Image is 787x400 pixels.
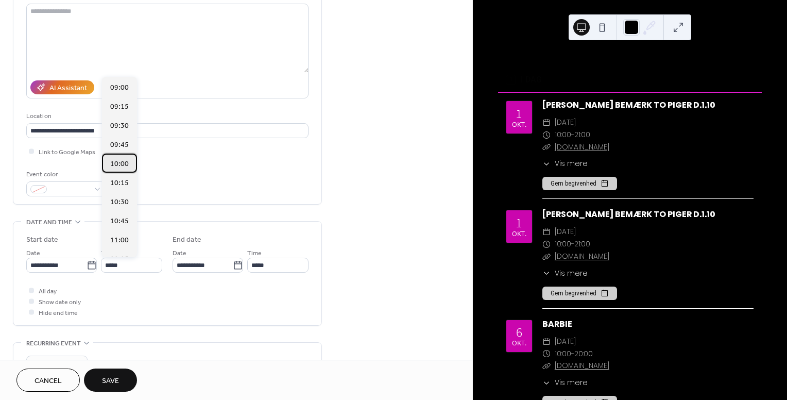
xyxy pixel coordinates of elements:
[516,107,522,120] div: 1
[555,377,588,388] span: Vis mere
[30,80,94,94] button: AI Assistant
[542,268,551,279] div: ​
[110,178,129,189] span: 10:15
[26,235,58,245] div: Start date
[110,197,129,208] span: 10:30
[542,99,715,111] a: [PERSON_NAME] BEMÆRK TO PIGER D.1.10
[574,129,590,141] span: 21:00
[39,286,57,297] span: All day
[542,208,715,220] a: [PERSON_NAME] BEMÆRK TO PIGER D.1.10
[26,338,81,349] span: Recurring event
[542,141,551,154] div: ​
[110,254,129,265] span: 11:15
[39,297,81,308] span: Show date only
[542,348,551,360] div: ​
[110,140,129,151] span: 09:45
[26,169,104,180] div: Event color
[542,336,551,348] div: ​
[84,369,137,392] button: Save
[247,248,262,259] span: Time
[542,377,551,388] div: ​
[571,129,574,141] span: -
[512,340,526,347] div: okt.
[173,248,186,259] span: Date
[26,248,40,259] span: Date
[49,83,87,94] div: AI Assistant
[110,235,129,246] span: 11:00
[555,116,576,129] span: [DATE]
[16,369,80,392] button: Cancel
[555,226,576,238] span: [DATE]
[574,348,593,360] span: 20:00
[102,376,119,387] span: Save
[110,216,129,227] span: 10:45
[555,142,609,152] a: [DOMAIN_NAME]
[39,147,95,158] span: Link to Google Maps
[173,235,201,245] div: End date
[555,158,588,169] span: Vis mere
[26,111,306,122] div: Location
[101,248,115,259] span: Time
[110,82,129,93] span: 09:00
[542,251,551,263] div: ​
[571,238,574,251] span: -
[571,348,574,360] span: -
[542,226,551,238] div: ​
[516,325,522,338] div: 6
[555,336,576,348] span: [DATE]
[516,216,522,229] div: 1
[30,358,69,370] span: Do not repeat
[542,177,617,190] button: Gem begivenhed
[498,55,762,68] div: VAGTPLAN
[542,268,588,279] button: ​Vis mere
[39,308,78,319] span: Hide end time
[110,159,129,170] span: 10:00
[542,238,551,251] div: ​
[542,360,551,372] div: ​
[110,102,129,112] span: 09:15
[574,238,590,251] span: 21:00
[512,231,526,238] div: okt.
[26,217,72,228] span: Date and time
[542,377,588,388] button: ​Vis mere
[555,360,609,371] a: [DOMAIN_NAME]
[555,251,609,261] a: [DOMAIN_NAME]
[542,287,617,300] button: Gem begivenhed
[512,122,526,128] div: okt.
[542,318,572,330] a: BARBIE
[555,268,588,279] span: Vis mere
[555,238,571,251] span: 10:00
[555,129,571,141] span: 10:00
[542,129,551,141] div: ​
[555,348,571,360] span: 10:00
[35,376,62,387] span: Cancel
[542,158,588,169] button: ​Vis mere
[542,116,551,129] div: ​
[542,158,551,169] div: ​
[110,121,129,131] span: 09:30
